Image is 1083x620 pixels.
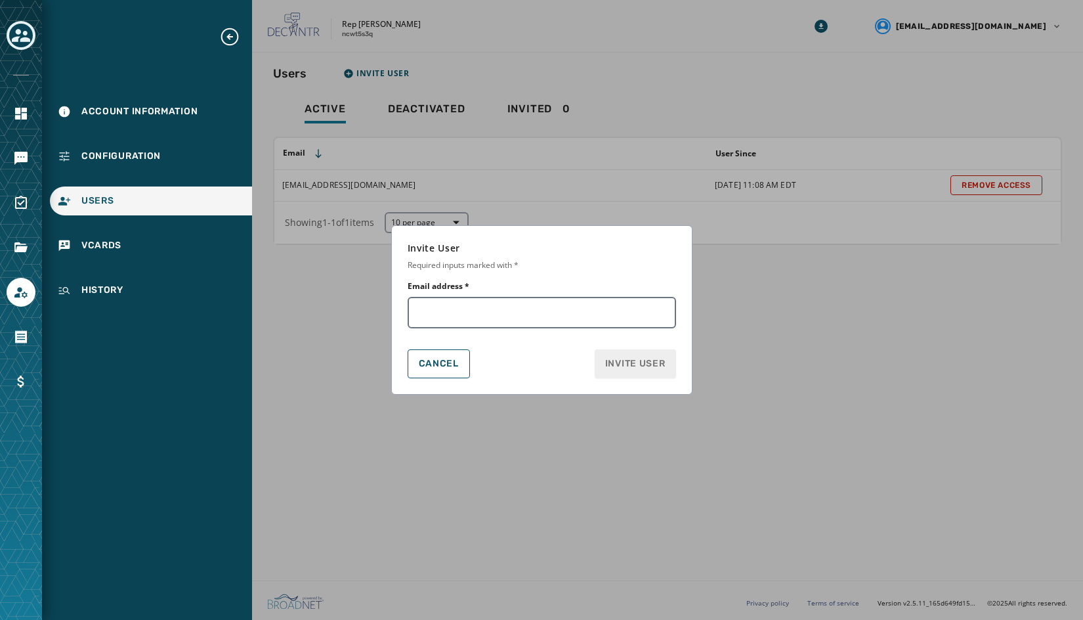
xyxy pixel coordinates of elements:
[419,359,459,369] span: Cancel
[595,349,676,378] button: Invite User
[408,242,461,255] h3: Invite User
[408,281,469,292] label: Email address *
[605,357,666,370] span: Invite User
[408,349,470,378] button: Cancel
[408,260,676,271] p: Required inputs marked with *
